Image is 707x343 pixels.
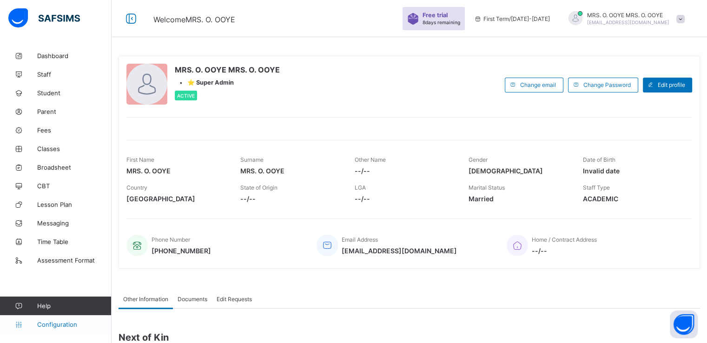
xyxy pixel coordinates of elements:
[342,236,378,243] span: Email Address
[37,302,111,310] span: Help
[152,236,190,243] span: Phone Number
[583,81,631,88] span: Change Password
[342,247,457,255] span: [EMAIL_ADDRESS][DOMAIN_NAME]
[217,296,252,303] span: Edit Requests
[670,310,698,338] button: Open asap
[474,15,550,22] span: session/term information
[126,167,226,175] span: MRS. O. OOYE
[583,184,610,191] span: Staff Type
[559,11,689,26] div: MRS. O. OOYEMRS. O. OOYE
[152,247,211,255] span: [PHONE_NUMBER]
[178,296,207,303] span: Documents
[583,195,683,203] span: ACADEMIC
[126,156,154,163] span: First Name
[240,167,340,175] span: MRS. O. OOYE
[187,79,234,86] span: ⭐ Super Admin
[123,296,168,303] span: Other Information
[583,167,683,175] span: Invalid date
[355,167,455,175] span: --/--
[175,79,280,86] div: •
[8,8,80,28] img: safsims
[37,201,112,208] span: Lesson Plan
[532,247,597,255] span: --/--
[37,257,112,264] span: Assessment Format
[423,12,456,19] span: Free trial
[240,195,340,203] span: --/--
[126,184,147,191] span: Country
[37,108,112,115] span: Parent
[37,238,112,245] span: Time Table
[469,184,505,191] span: Marital Status
[355,195,455,203] span: --/--
[37,126,112,134] span: Fees
[37,71,112,78] span: Staff
[407,13,419,25] img: sticker-purple.71386a28dfed39d6af7621340158ba97.svg
[532,236,597,243] span: Home / Contract Address
[587,20,669,25] span: [EMAIL_ADDRESS][DOMAIN_NAME]
[37,321,111,328] span: Configuration
[119,332,700,343] span: Next of Kin
[355,156,386,163] span: Other Name
[175,65,280,74] span: MRS. O. OOYE MRS. O. OOYE
[355,184,366,191] span: LGA
[37,89,112,97] span: Student
[583,156,615,163] span: Date of Birth
[469,195,568,203] span: Married
[469,156,488,163] span: Gender
[658,81,685,88] span: Edit profile
[587,12,669,19] span: MRS. O. OOYE MRS. O. OOYE
[177,93,195,99] span: Active
[240,156,264,163] span: Surname
[520,81,556,88] span: Change email
[37,182,112,190] span: CBT
[126,195,226,203] span: [GEOGRAPHIC_DATA]
[469,167,568,175] span: [DEMOGRAPHIC_DATA]
[37,145,112,152] span: Classes
[240,184,278,191] span: State of Origin
[37,219,112,227] span: Messaging
[37,164,112,171] span: Broadsheet
[153,15,235,24] span: Welcome MRS. O. OOYE
[423,20,460,25] span: 8 days remaining
[37,52,112,59] span: Dashboard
